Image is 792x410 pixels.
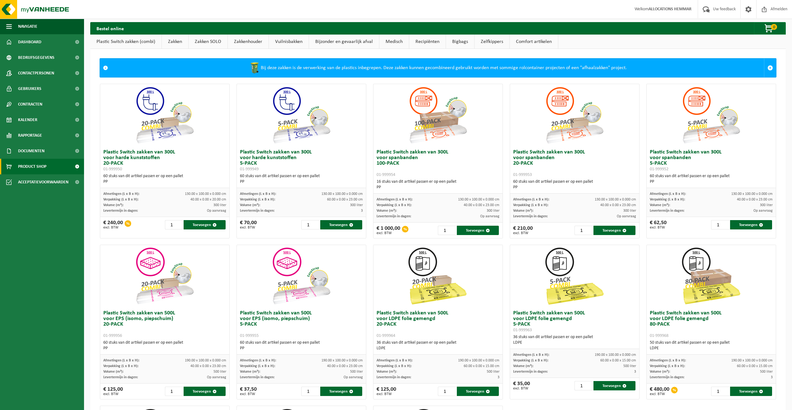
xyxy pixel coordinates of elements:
[377,346,499,351] div: LDPE
[103,198,138,201] span: Verpakking (L x B x H):
[377,387,396,396] div: € 125,00
[711,220,729,229] input: 1
[320,387,362,396] button: Toevoegen
[103,370,124,374] span: Volume (m³):
[595,198,636,201] span: 130.00 x 100.00 x 0.000 cm
[513,209,533,213] span: Volume (m³):
[103,359,139,362] span: Afmetingen (L x B x H):
[18,112,37,128] span: Kalender
[650,209,684,213] span: Levertermijn in dagen:
[344,375,363,379] span: Op aanvraag
[184,220,226,229] button: Toevoegen
[103,149,226,172] h3: Plastic Switch zakken van 300L voor harde kunststoffen 20-PACK
[240,333,259,338] span: 01-999955
[513,185,636,190] div: PP
[103,387,123,396] div: € 125,00
[321,192,363,196] span: 130.00 x 100.00 x 0.000 cm
[377,364,412,368] span: Verpakking (L x B x H):
[103,203,124,207] span: Volume (m³):
[18,159,46,174] span: Product Shop
[18,19,37,34] span: Navigatie
[650,203,670,207] span: Volume (m³):
[248,62,261,74] img: WB-0240-HPE-GN-50.png
[513,179,636,190] div: 60 stuks van dit artikel passen er op een pallet
[650,375,684,379] span: Levertermijn in dagen:
[103,192,139,196] span: Afmetingen (L x B x H):
[377,231,400,235] span: excl. BTW
[190,364,226,368] span: 40.00 x 0.00 x 23.00 cm
[103,364,138,368] span: Verpakking (L x B x H):
[480,214,499,218] span: Op aanvraag
[409,35,446,49] a: Recipiënten
[377,310,499,338] h3: Plastic Switch zakken van 500L voor LDPE folie gemengd 20-PACK
[350,370,363,374] span: 500 liter
[103,333,122,338] span: 01-999956
[513,214,548,218] span: Levertermijn in dagen:
[240,198,275,201] span: Verpakking (L x B x H):
[103,340,226,351] div: 60 stuks van dit artikel passen er op een pallet
[269,35,309,49] a: Vuilnisbakken
[134,84,196,146] img: 01-999950
[240,340,363,351] div: 60 stuks van dit artikel passen er op een pallet
[650,340,773,351] div: 50 stuks van dit artikel passen er op een pallet
[103,226,123,229] span: excl. BTW
[764,59,776,77] a: Sluit melding
[103,179,226,185] div: PP
[760,203,773,207] span: 300 liter
[189,35,227,49] a: Zakken SOLO
[18,34,41,50] span: Dashboard
[737,198,773,201] span: 40.00 x 0.00 x 23.00 cm
[184,387,226,396] button: Toevoegen
[446,35,474,49] a: Bigbags
[103,220,123,229] div: € 240,00
[754,22,785,35] button: 0
[377,149,499,177] h3: Plastic Switch zakken van 300L voor spanbanden 100-PACK
[309,35,379,49] a: Bijzonder en gevaarlijk afval
[103,375,138,379] span: Levertermijn in dagen:
[650,226,667,229] span: excl. BTW
[464,203,499,207] span: 40.00 x 0.00 x 23.00 cm
[240,392,257,396] span: excl. BTW
[513,387,530,390] span: excl. BTW
[361,209,363,213] span: 3
[513,364,533,368] span: Volume (m³):
[270,84,332,146] img: 01-999949
[513,328,532,332] span: 01-999963
[407,84,469,146] img: 01-999954
[650,364,685,368] span: Verpakking (L x B x H):
[731,192,773,196] span: 130.00 x 100.00 x 0.000 cm
[165,220,183,229] input: 1
[18,50,54,65] span: Bedrijfsgegevens
[90,22,130,34] h2: Bestel online
[185,192,226,196] span: 130.00 x 100.00 x 0.000 cm
[457,387,499,396] button: Toevoegen
[487,209,499,213] span: 300 liter
[377,359,413,362] span: Afmetingen (L x B x H):
[650,370,670,374] span: Volume (m³):
[650,310,773,338] h3: Plastic Switch zakken van 500L voor LDPE folie gemengd 80-PACK
[593,381,635,390] button: Toevoegen
[240,310,363,338] h3: Plastic Switch zakken van 500L voor EPS (isomo, piepschuim) 5-PACK
[543,84,606,146] img: 01-999953
[190,198,226,201] span: 40.00 x 0.00 x 20.00 cm
[650,359,686,362] span: Afmetingen (L x B x H):
[650,173,773,185] div: 60 stuks van dit artikel passen er op een pallet
[513,198,549,201] span: Afmetingen (L x B x H):
[464,364,499,368] span: 60.00 x 0.00 x 15.00 cm
[321,359,363,362] span: 190.00 x 100.00 x 0.000 cm
[185,359,226,362] span: 190.00 x 100.00 x 0.000 cm
[377,333,395,338] span: 01-999964
[240,375,274,379] span: Levertermijn in dagen:
[377,392,396,396] span: excl. BTW
[513,370,548,374] span: Levertermijn in dagen:
[753,209,773,213] span: Op aanvraag
[103,310,226,338] h3: Plastic Switch zakken van 500L voor EPS (isomo, piepschuim) 20-PACK
[327,198,363,201] span: 60.00 x 0.00 x 23.00 cm
[103,209,138,213] span: Levertermijn in dagen:
[513,203,548,207] span: Verpakking (L x B x H):
[240,173,363,185] div: 60 stuks van dit artikel passen er op een pallet
[513,226,533,235] div: € 210,00
[103,346,226,351] div: PP
[513,231,533,235] span: excl. BTW
[240,359,276,362] span: Afmetingen (L x B x H):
